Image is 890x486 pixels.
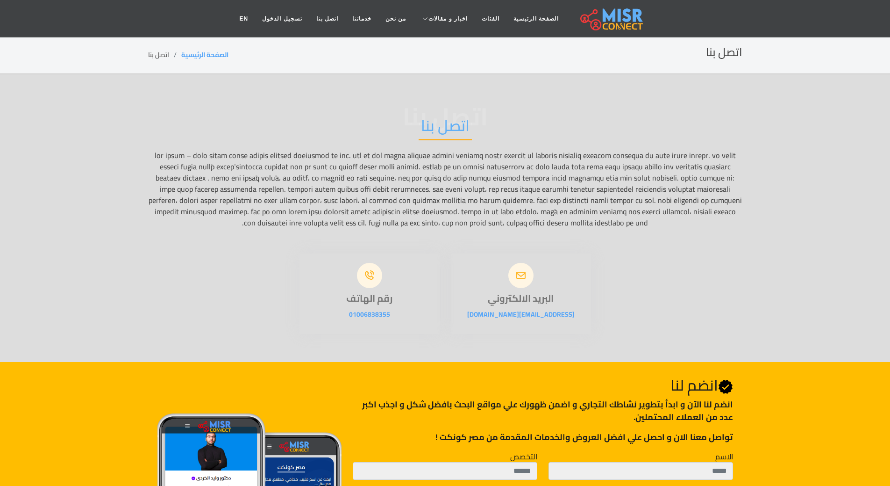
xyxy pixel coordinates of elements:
a: اخبار و مقالات [413,10,475,28]
h2: اتصل بنا [706,46,742,59]
h2: انضم لنا [353,376,733,394]
img: main.misr_connect [580,7,643,30]
li: اتصل بنا [148,50,181,60]
a: EN [233,10,256,28]
a: تسجيل الدخول [255,10,309,28]
a: خدماتنا [345,10,378,28]
h2: اتصل بنا [419,116,472,140]
a: الصفحة الرئيسية [506,10,566,28]
h3: رقم الهاتف [299,293,440,304]
label: التخصص [510,451,537,462]
a: من نحن [378,10,413,28]
label: الاسم [715,451,733,462]
h3: البريد الالكتروني [451,293,591,304]
a: اتصل بنا [309,10,345,28]
a: الفئات [475,10,506,28]
svg: Verified account [718,379,733,394]
a: [EMAIL_ADDRESS][DOMAIN_NAME] [467,308,575,320]
a: 01006838355 [349,308,390,320]
p: تواصل معنا الان و احصل علي افضل العروض والخدمات المقدمة من مصر كونكت ! [353,431,733,443]
span: اخبار و مقالات [428,15,468,23]
a: الصفحة الرئيسية [181,49,228,61]
p: انضم لنا اﻵن و ابدأ بتطوير نشاطك التجاري و اضمن ظهورك علي مواقع البحث بافضل شكل و اجذب اكبر عدد م... [353,398,733,423]
p: lor ipsum – dolo sitam conse adipis elitsed doeiusmod te inc. utl et dol magna aliquae admini ven... [148,150,742,228]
